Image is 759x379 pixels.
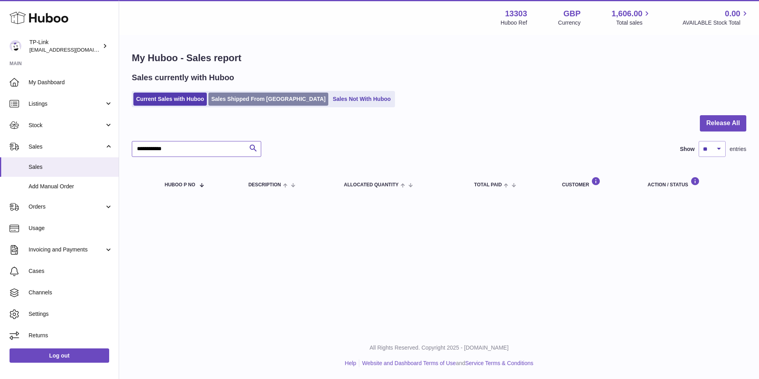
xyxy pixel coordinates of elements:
[29,46,117,53] span: [EMAIL_ADDRESS][DOMAIN_NAME]
[29,310,113,318] span: Settings
[562,177,632,188] div: Customer
[29,224,113,232] span: Usage
[612,8,652,27] a: 1,606.00 Total sales
[29,246,104,253] span: Invoicing and Payments
[682,8,749,27] a: 0.00 AVAILABLE Stock Total
[29,163,113,171] span: Sales
[558,19,581,27] div: Currency
[29,289,113,296] span: Channels
[359,360,533,367] li: and
[700,115,746,131] button: Release All
[29,39,101,54] div: TP-Link
[616,19,651,27] span: Total sales
[133,93,207,106] a: Current Sales with Huboo
[563,8,580,19] strong: GBP
[501,19,527,27] div: Huboo Ref
[125,344,753,352] p: All Rights Reserved. Copyright 2025 - [DOMAIN_NAME]
[29,100,104,108] span: Listings
[208,93,328,106] a: Sales Shipped From [GEOGRAPHIC_DATA]
[474,182,502,188] span: Total paid
[29,203,104,211] span: Orders
[132,72,234,83] h2: Sales currently with Huboo
[344,182,399,188] span: ALLOCATED Quantity
[725,8,740,19] span: 0.00
[730,145,746,153] span: entries
[680,145,695,153] label: Show
[29,267,113,275] span: Cases
[345,360,356,366] a: Help
[362,360,456,366] a: Website and Dashboard Terms of Use
[29,79,113,86] span: My Dashboard
[682,19,749,27] span: AVAILABLE Stock Total
[165,182,195,188] span: Huboo P no
[29,332,113,339] span: Returns
[647,177,738,188] div: Action / Status
[29,183,113,190] span: Add Manual Order
[10,40,21,52] img: internalAdmin-13303@internal.huboo.com
[465,360,534,366] a: Service Terms & Conditions
[132,52,746,64] h1: My Huboo - Sales report
[505,8,527,19] strong: 13303
[249,182,281,188] span: Description
[29,143,104,151] span: Sales
[10,348,109,363] a: Log out
[612,8,643,19] span: 1,606.00
[330,93,393,106] a: Sales Not With Huboo
[29,122,104,129] span: Stock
